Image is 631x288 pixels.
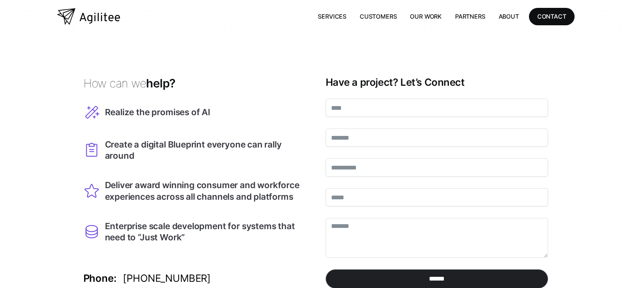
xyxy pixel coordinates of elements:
a: About [492,8,526,25]
a: Customers [353,8,403,25]
div: Phone: [83,273,117,283]
h3: Have a project? Let’s Connect [326,76,548,89]
div: [PHONE_NUMBER] [123,271,211,286]
a: Services [311,8,353,25]
div: Deliver award winning consumer and workforce experiences across all channels and platforms [105,179,306,202]
a: CONTACT [529,8,575,25]
div: CONTACT [537,11,566,22]
h3: help? [83,76,306,91]
a: home [57,8,120,25]
span: How can we [83,76,146,90]
div: Realize the promises of AI [105,106,210,118]
div: Enterprise scale development for systems that need to “Just Work” [105,220,306,243]
a: Partners [448,8,492,25]
div: Create a digital Blueprint everyone can rally around [105,139,306,161]
a: Our Work [403,8,448,25]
